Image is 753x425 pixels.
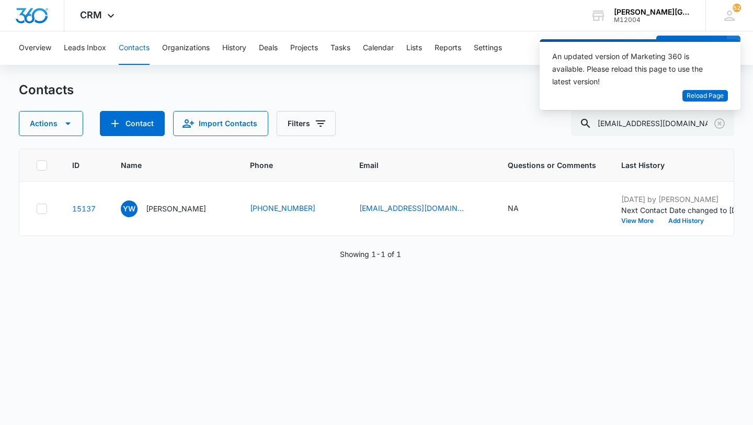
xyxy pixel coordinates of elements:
button: Lists [406,31,422,65]
p: Showing 1-1 of 1 [340,249,401,260]
button: Contacts [119,31,150,65]
button: View More [621,218,661,224]
div: Name - Yue Wu - Select to Edit Field [121,200,225,217]
div: account id [614,16,690,24]
div: notifications count [733,4,741,12]
button: Overview [19,31,51,65]
p: [PERSON_NAME] [146,203,206,214]
p: Next Contact Date changed to [DATE]. [621,205,752,216]
span: Reload Page [687,91,724,101]
div: An updated version of Marketing 360 is available. Please reload this page to use the latest version! [552,50,715,88]
span: Questions or Comments [508,160,596,171]
button: Actions [19,111,83,136]
span: ID [72,160,81,171]
span: Email [359,160,467,171]
button: History [222,31,246,65]
button: Organizations [162,31,210,65]
div: account name [614,8,690,16]
button: Clear [711,115,728,132]
div: Email - yuewu.wuyue@gmail.com - Select to Edit Field [359,203,483,215]
a: Navigate to contact details page for Yue Wu [72,204,96,213]
p: [DATE] by [PERSON_NAME] [621,194,752,205]
a: [PHONE_NUMBER] [250,203,315,214]
button: Add Contact [100,111,165,136]
div: Phone - 7655436854 - Select to Edit Field [250,203,334,215]
span: Name [121,160,210,171]
span: YW [121,200,138,217]
span: 52 [733,4,741,12]
button: Deals [259,31,278,65]
input: Search Contacts [571,111,734,136]
button: Reload Page [682,90,728,102]
button: Tasks [330,31,350,65]
a: [EMAIL_ADDRESS][DOMAIN_NAME] [359,203,464,214]
button: Add Contact [656,36,727,61]
span: Last History [621,160,737,171]
button: Leads Inbox [64,31,106,65]
button: Projects [290,31,318,65]
span: Phone [250,160,319,171]
div: Questions or Comments - NA - Select to Edit Field [508,203,538,215]
button: Settings [474,31,502,65]
div: NA [508,203,519,214]
button: Add History [661,218,711,224]
button: Import Contacts [173,111,268,136]
button: Calendar [363,31,394,65]
button: Reports [435,31,461,65]
h1: Contacts [19,82,74,98]
span: CRM [80,9,102,20]
button: Filters [277,111,336,136]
